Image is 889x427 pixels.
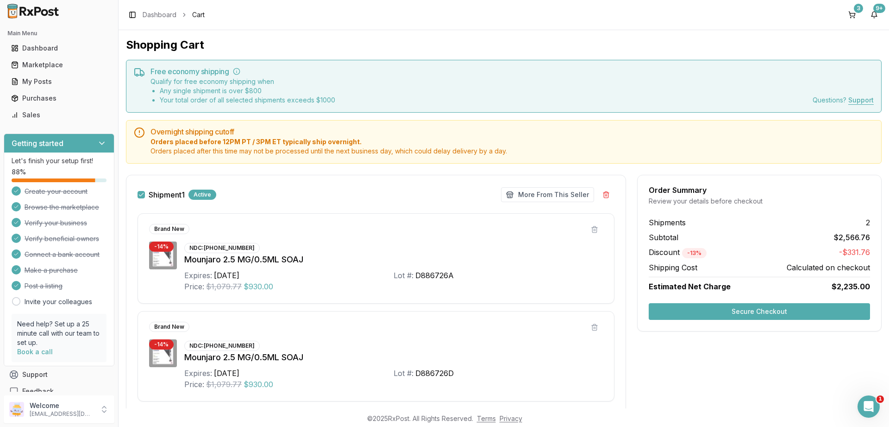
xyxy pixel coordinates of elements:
div: [DATE] [214,270,239,281]
div: Dashboard [11,44,107,53]
p: [EMAIL_ADDRESS][DOMAIN_NAME] [30,410,94,418]
span: Orders placed before 12PM PT / 3PM ET typically ship overnight. [150,137,874,147]
img: RxPost Logo [4,4,63,19]
div: Qualify for free economy shipping when [150,77,335,105]
a: My Posts [7,73,111,90]
button: Purchases [4,91,114,106]
label: Shipment 1 [149,191,185,198]
img: Mounjaro 2.5 MG/0.5ML SOAJ [149,242,177,269]
div: [DATE] [214,368,239,379]
span: $2,566.76 [834,232,870,243]
span: Post a listing [25,281,63,291]
div: Lot #: [394,368,413,379]
h5: Free economy shipping [150,68,874,75]
div: - 14 % [149,242,174,252]
span: Shipping Cost [649,262,697,273]
div: Lot #: [394,270,413,281]
a: Privacy [500,414,522,422]
div: 3 [854,4,863,13]
button: Sales [4,108,114,122]
div: Mounjaro 2.5 MG/0.5ML SOAJ [184,351,603,364]
a: Dashboard [7,40,111,57]
span: Estimated Net Charge [649,282,731,291]
p: Let's finish your setup first! [12,156,106,166]
span: 88 % [12,167,26,177]
span: $1,079.77 [206,281,242,292]
div: NDC: [PHONE_NUMBER] [184,243,260,253]
span: -$331.76 [839,247,870,258]
span: Orders placed after this time may not be processed until the next business day, which could delay... [150,147,874,156]
button: My Posts [4,74,114,89]
p: Need help? Set up a 25 minute call with our team to set up. [17,319,101,347]
a: Purchases [7,90,111,107]
span: Verify beneficial owners [25,234,99,243]
a: Terms [477,414,496,422]
h5: Overnight shipping cutoff [150,128,874,135]
img: Mounjaro 2.5 MG/0.5ML SOAJ [149,339,177,367]
div: Expires: [184,270,212,281]
div: D886726A [415,270,454,281]
button: Secure Checkout [649,303,870,320]
a: Dashboard [143,10,176,19]
a: Marketplace [7,57,111,73]
div: Price: [184,379,204,390]
iframe: Intercom live chat [858,395,880,418]
div: Mounjaro 2.5 MG/0.5ML SOAJ [184,253,603,266]
div: Sales [11,110,107,120]
div: Price: [184,281,204,292]
nav: breadcrumb [143,10,205,19]
span: Connect a bank account [25,250,100,259]
div: Review your details before checkout [649,197,870,206]
div: Active [188,190,216,200]
span: Subtotal [649,232,678,243]
span: Feedback [22,387,54,396]
h2: Main Menu [7,30,111,37]
span: $1,079.77 [206,379,242,390]
button: 3 [845,7,859,22]
span: Create your account [25,187,88,196]
div: Brand New [149,224,189,234]
span: Calculated on checkout [787,262,870,273]
div: My Posts [11,77,107,86]
p: Welcome [30,401,94,410]
li: Your total order of all selected shipments exceeds $ 1000 [160,96,335,105]
button: More From This Seller [501,187,594,202]
span: 2 [866,217,870,228]
a: Sales [7,107,111,123]
a: Book a call [17,348,53,356]
div: Expires: [184,368,212,379]
span: Cart [192,10,205,19]
span: $930.00 [244,281,273,292]
button: Support [4,366,114,383]
div: Order Summary [649,186,870,194]
button: Feedback [4,383,114,400]
div: Questions? [813,96,874,105]
span: Make a purchase [25,266,78,275]
div: Brand New [149,322,189,332]
img: User avatar [9,402,24,417]
button: 9+ [867,7,882,22]
div: Purchases [11,94,107,103]
span: Discount [649,248,707,257]
h1: Shopping Cart [126,38,882,52]
span: $930.00 [244,379,273,390]
div: - 14 % [149,339,174,350]
span: Shipments [649,217,686,228]
li: Any single shipment is over $ 800 [160,86,335,96]
span: Browse the marketplace [25,203,99,212]
span: 1 [876,395,884,403]
div: NDC: [PHONE_NUMBER] [184,341,260,351]
button: Marketplace [4,57,114,72]
span: $2,235.00 [832,281,870,292]
div: - 13 % [682,248,707,258]
h3: Getting started [12,138,63,149]
div: 9+ [873,4,885,13]
div: D886726D [415,368,454,379]
a: Invite your colleagues [25,297,92,306]
div: Marketplace [11,60,107,70]
span: Verify your business [25,218,87,228]
button: Dashboard [4,41,114,56]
